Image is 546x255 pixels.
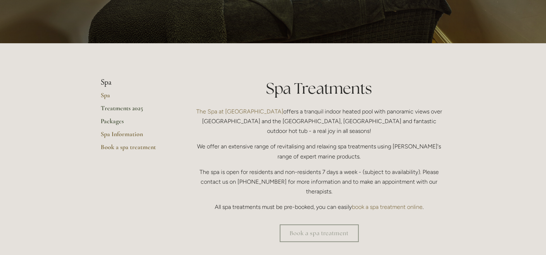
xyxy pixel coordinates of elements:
[193,78,446,99] h1: Spa Treatments
[101,130,170,143] a: Spa Information
[193,142,446,161] p: We offer an extensive range of revitalising and relaxing spa treatments using [PERSON_NAME]'s ran...
[101,143,170,156] a: Book a spa treatment
[193,167,446,197] p: The spa is open for residents and non-residents 7 days a week - (subject to availability). Please...
[101,104,170,117] a: Treatments 2025
[352,203,423,210] a: book a spa treatment online
[193,202,446,212] p: All spa treatments must be pre-booked, you can easily .
[101,91,170,104] a: Spa
[196,108,283,115] a: The Spa at [GEOGRAPHIC_DATA]
[101,117,170,130] a: Packages
[280,224,359,242] a: Book a spa treatment
[193,107,446,136] p: offers a tranquil indoor heated pool with panoramic views over [GEOGRAPHIC_DATA] and the [GEOGRAP...
[101,78,170,87] li: Spa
